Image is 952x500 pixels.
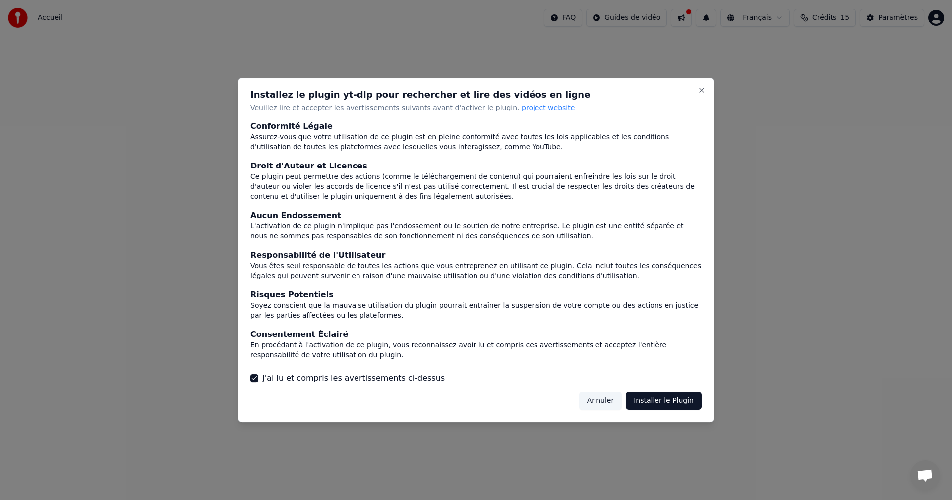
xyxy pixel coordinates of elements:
div: Assurez-vous que votre utilisation de ce plugin est en pleine conformité avec toutes les lois app... [250,133,702,153]
div: Aucun Endossement [250,210,702,222]
button: Annuler [579,392,622,410]
h2: Installez le plugin yt-dlp pour rechercher et lire des vidéos en ligne [250,90,702,99]
div: Risques Potentiels [250,289,702,301]
span: project website [522,104,575,111]
div: Vous êtes seul responsable de toutes les actions que vous entreprenez en utilisant ce plugin. Cel... [250,261,702,281]
div: Responsabilité de l'Utilisateur [250,249,702,261]
div: Droit d'Auteur et Licences [250,161,702,172]
div: En procédant à l'activation de ce plugin, vous reconnaissez avoir lu et compris ces avertissement... [250,340,702,360]
div: Conformité Légale [250,121,702,133]
button: Installer le Plugin [626,392,702,410]
p: Veuillez lire et accepter les avertissements suivants avant d'activer le plugin. [250,103,702,113]
div: Ce plugin peut permettre des actions (comme le téléchargement de contenu) qui pourraient enfreind... [250,172,702,202]
div: L'activation de ce plugin n'implique pas l'endossement ou le soutien de notre entreprise. Le plug... [250,222,702,242]
div: Soyez conscient que la mauvaise utilisation du plugin pourrait entraîner la suspension de votre c... [250,301,702,321]
label: J'ai lu et compris les avertissements ci-dessus [262,372,445,384]
div: Consentement Éclairé [250,329,702,340]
